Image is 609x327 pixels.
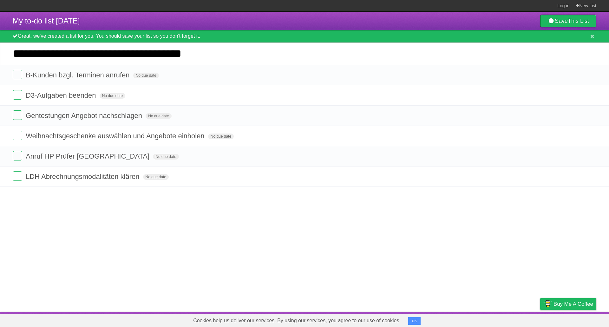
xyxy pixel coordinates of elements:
[26,112,144,120] span: Gentestungen Angebot nachschlagen
[13,90,22,100] label: Done
[532,313,548,325] a: Privacy
[100,93,125,99] span: No due date
[477,313,502,325] a: Developers
[13,16,80,25] span: My to-do list [DATE]
[408,317,421,325] button: OK
[26,132,206,140] span: Weihnachtsgeschenke auswählen und Angebote einholen
[540,298,596,310] a: Buy me a coffee
[543,298,552,309] img: Buy me a coffee
[568,18,589,24] b: This List
[510,313,524,325] a: Terms
[26,173,141,180] span: LDH Abrechnungsmodalitäten klären
[26,152,151,160] span: Anruf HP Prüfer [GEOGRAPHIC_DATA]
[153,154,179,160] span: No due date
[26,71,131,79] span: B-Kunden bzgl. Terminen anrufen
[133,73,159,78] span: No due date
[143,174,169,180] span: No due date
[26,91,97,99] span: D3-Aufgaben beenden
[187,314,407,327] span: Cookies help us deliver our services. By using our services, you agree to our use of cookies.
[13,131,22,140] label: Done
[456,313,469,325] a: About
[13,151,22,160] label: Done
[13,171,22,181] label: Done
[208,134,234,139] span: No due date
[146,113,171,119] span: No due date
[556,313,596,325] a: Suggest a feature
[540,15,596,27] a: SaveThis List
[553,298,593,310] span: Buy me a coffee
[13,70,22,79] label: Done
[13,110,22,120] label: Done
